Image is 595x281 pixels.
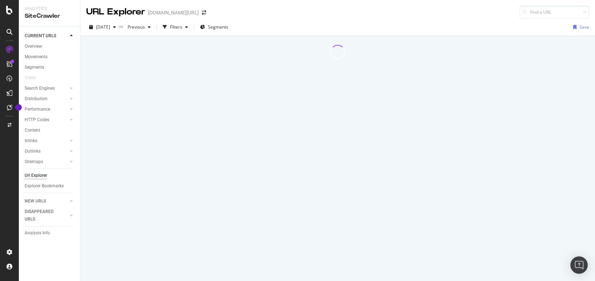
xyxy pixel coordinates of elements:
[25,74,36,82] div: Visits
[25,95,47,103] div: Distribution
[25,53,47,61] div: Movements
[25,32,56,40] div: CURRENT URLS
[25,127,40,134] div: Content
[25,43,75,50] a: Overview
[25,53,75,61] a: Movements
[25,116,68,124] a: HTTP Codes
[25,64,75,71] a: Segments
[25,12,74,20] div: SiteCrawler
[25,158,43,166] div: Sitemaps
[25,106,50,113] div: Performance
[579,24,589,30] div: Save
[25,116,49,124] div: HTTP Codes
[86,6,145,18] div: URL Explorer
[25,172,47,179] div: Url Explorer
[148,9,199,16] div: [DOMAIN_NAME][URL]
[25,197,68,205] a: NEW URLS
[25,95,68,103] a: Distribution
[25,172,75,179] a: Url Explorer
[25,182,64,190] div: Explorer Bookmarks
[208,24,228,30] span: Segments
[25,182,75,190] a: Explorer Bookmarks
[25,43,42,50] div: Overview
[570,256,588,274] div: Open Intercom Messenger
[25,85,68,92] a: Search Engines
[125,21,154,33] button: Previous
[520,6,589,18] input: Find a URL
[25,148,68,155] a: Outlinks
[170,24,182,30] div: Filters
[25,197,46,205] div: NEW URLS
[25,127,75,134] a: Content
[202,10,206,15] div: arrow-right-arrow-left
[25,106,68,113] a: Performance
[15,104,22,111] div: Tooltip anchor
[125,24,145,30] span: Previous
[570,21,589,33] button: Save
[119,23,125,29] span: vs
[25,158,68,166] a: Sitemaps
[160,21,191,33] button: Filters
[197,21,231,33] button: Segments
[25,137,37,145] div: Inlinks
[25,85,55,92] div: Search Engines
[25,74,43,82] a: Visits
[25,208,61,223] div: DISAPPEARED URLS
[86,21,119,33] button: [DATE]
[25,137,68,145] a: Inlinks
[25,208,68,223] a: DISAPPEARED URLS
[25,229,50,237] div: Analysis Info
[25,148,41,155] div: Outlinks
[25,229,75,237] a: Analysis Info
[96,24,110,30] span: 2025 Oct. 4th
[25,64,44,71] div: Segments
[25,6,74,12] div: Analytics
[25,32,68,40] a: CURRENT URLS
